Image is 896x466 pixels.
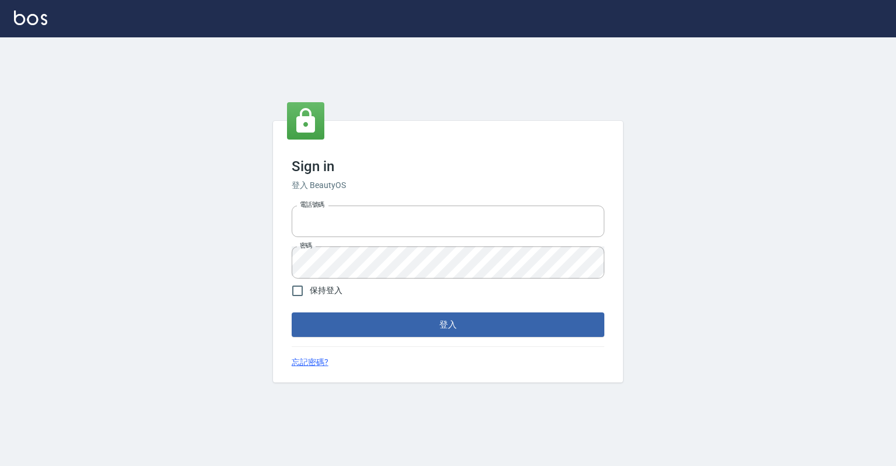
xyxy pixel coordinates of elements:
a: 忘記密碼? [292,356,328,368]
label: 電話號碼 [300,200,324,209]
button: 登入 [292,312,604,337]
h3: Sign in [292,158,604,175]
label: 密碼 [300,241,312,250]
img: Logo [14,11,47,25]
span: 保持登入 [310,284,342,297]
h6: 登入 BeautyOS [292,179,604,192]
